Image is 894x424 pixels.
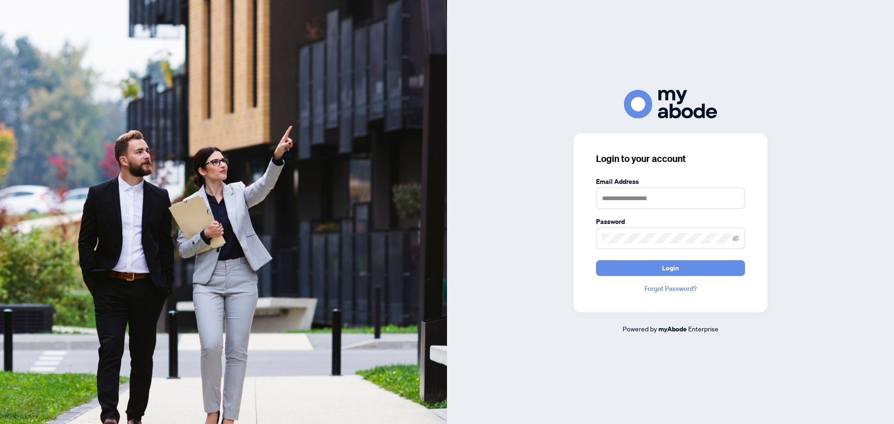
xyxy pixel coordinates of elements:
[596,152,745,165] h3: Login to your account
[623,324,657,333] span: Powered by
[596,260,745,276] button: Login
[596,283,745,294] a: Forgot Password?
[688,324,718,333] span: Enterprise
[662,261,679,276] span: Login
[596,216,745,227] label: Password
[732,235,739,242] span: eye-invisible
[596,176,745,187] label: Email Address
[658,324,687,334] a: myAbode
[624,90,717,118] img: ma-logo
